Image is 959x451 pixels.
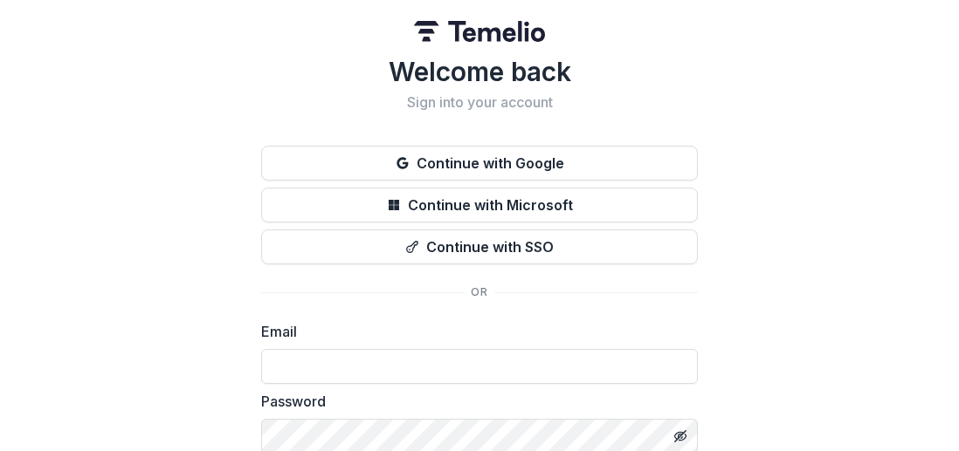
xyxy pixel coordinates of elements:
[261,56,698,87] h1: Welcome back
[261,229,698,264] button: Continue with SSO
[261,94,698,111] h2: Sign into your account
[414,21,545,42] img: Temelio
[261,391,687,412] label: Password
[261,321,687,342] label: Email
[261,188,698,222] button: Continue with Microsoft
[666,422,694,450] button: Toggle password visibility
[261,146,698,181] button: Continue with Google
